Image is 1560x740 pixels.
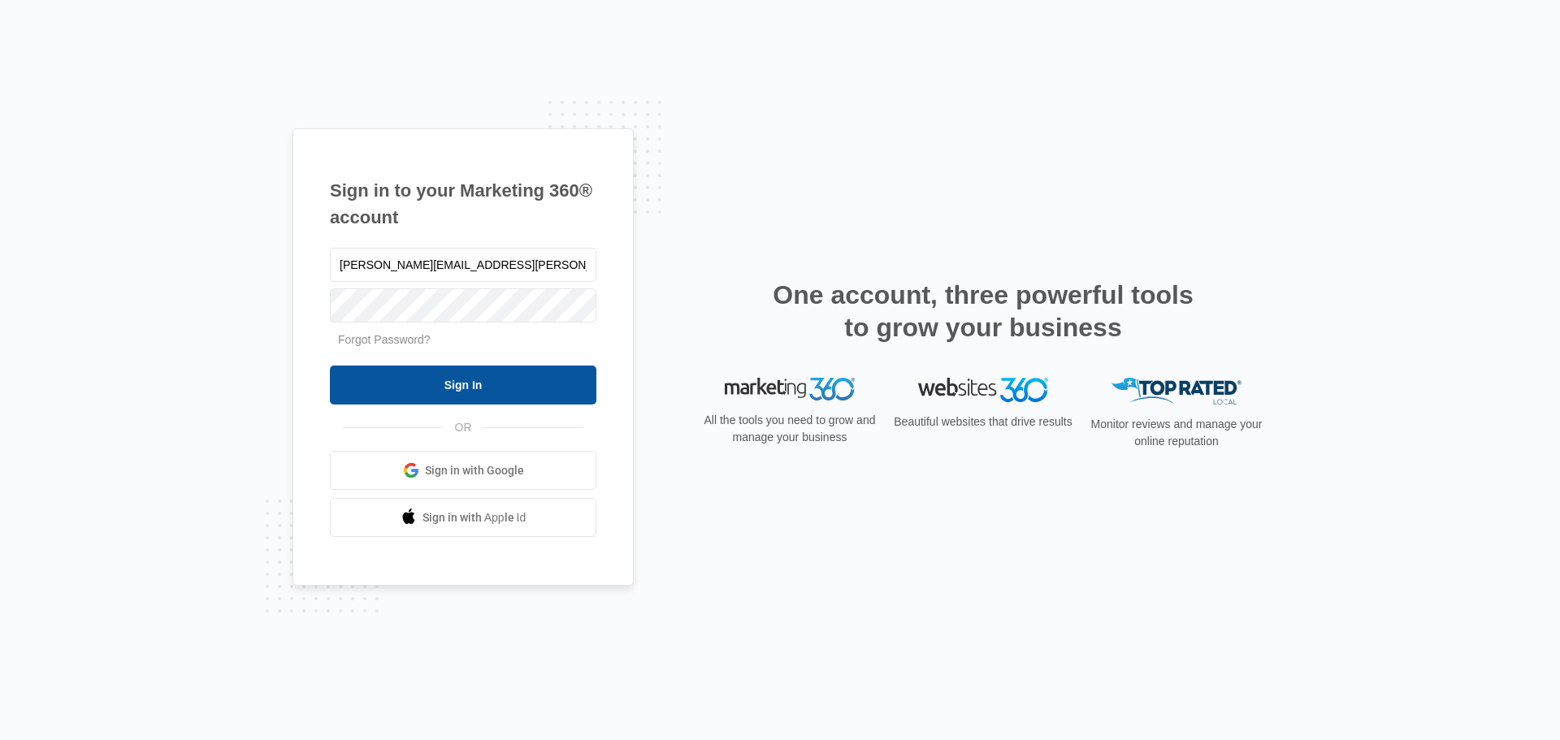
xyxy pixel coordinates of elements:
p: Beautiful websites that drive results [892,413,1074,431]
a: Sign in with Apple Id [330,498,596,537]
p: All the tools you need to grow and manage your business [699,412,881,446]
img: Websites 360 [918,378,1048,401]
span: Sign in with Apple Id [422,509,526,526]
a: Sign in with Google [330,451,596,490]
img: Top Rated Local [1111,378,1241,405]
span: OR [444,419,483,436]
span: Sign in with Google [425,462,524,479]
input: Email [330,248,596,282]
img: Marketing 360 [725,378,855,400]
p: Monitor reviews and manage your online reputation [1085,416,1267,450]
input: Sign In [330,366,596,405]
a: Forgot Password? [338,333,431,346]
h1: Sign in to your Marketing 360® account [330,177,596,231]
h2: One account, three powerful tools to grow your business [768,279,1198,344]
